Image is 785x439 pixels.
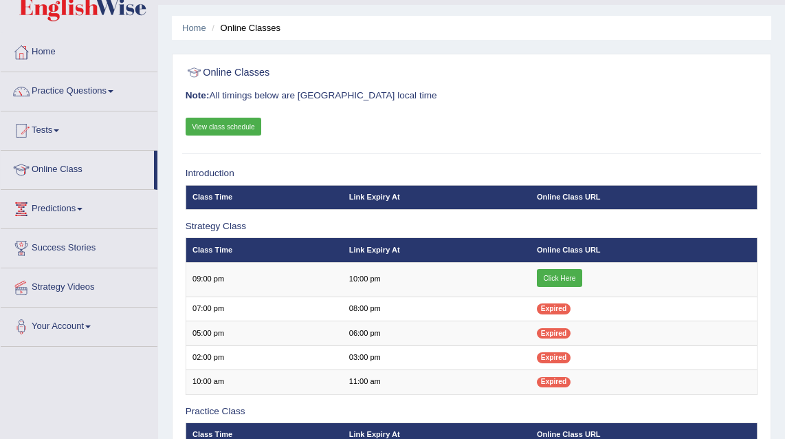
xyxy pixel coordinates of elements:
[186,370,342,394] td: 10:00 am
[537,269,582,287] a: Click Here
[537,377,571,387] span: Expired
[537,328,571,339] span: Expired
[531,185,758,209] th: Online Class URL
[182,23,206,33] a: Home
[186,91,758,101] h3: All timings below are [GEOGRAPHIC_DATA] local time
[1,268,157,303] a: Strategy Videos
[186,345,342,370] td: 02:00 pm
[186,321,342,345] td: 05:00 pm
[186,407,758,417] h3: Practice Class
[1,308,157,342] a: Your Account
[186,90,210,100] b: Note:
[342,262,530,297] td: 10:00 pm
[186,185,342,209] th: Class Time
[186,222,758,232] h3: Strategy Class
[1,33,157,67] a: Home
[1,72,157,107] a: Practice Questions
[342,345,530,370] td: 03:00 pm
[1,151,154,185] a: Online Class
[342,238,530,262] th: Link Expiry At
[1,190,157,224] a: Predictions
[342,185,530,209] th: Link Expiry At
[537,352,571,363] span: Expired
[342,370,530,394] td: 11:00 am
[186,262,342,297] td: 09:00 pm
[186,64,540,82] h2: Online Classes
[186,118,262,136] a: View class schedule
[186,169,758,179] h3: Introduction
[531,238,758,262] th: Online Class URL
[537,303,571,314] span: Expired
[208,21,280,34] li: Online Classes
[1,229,157,264] a: Success Stories
[186,238,342,262] th: Class Time
[186,297,342,321] td: 07:00 pm
[1,111,157,146] a: Tests
[342,321,530,345] td: 06:00 pm
[342,297,530,321] td: 08:00 pm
